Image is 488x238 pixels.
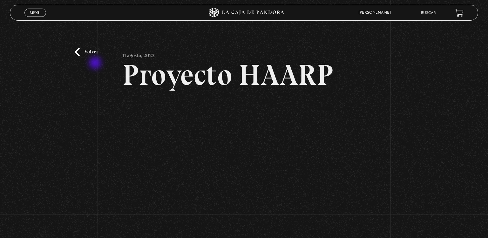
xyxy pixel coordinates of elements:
[421,11,436,15] a: Buscar
[30,11,40,15] span: Menu
[122,48,155,60] p: 11 agosto, 2022
[75,48,98,56] a: Volver
[355,11,397,15] span: [PERSON_NAME]
[455,8,464,17] a: View your shopping cart
[28,16,43,21] span: Cerrar
[122,60,366,90] h2: Proyecto HAARP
